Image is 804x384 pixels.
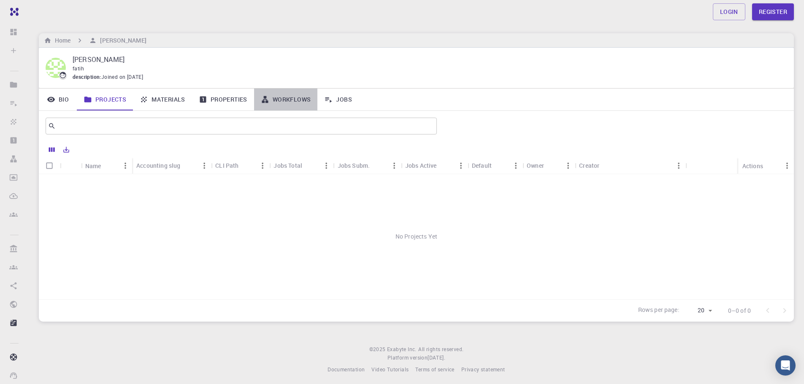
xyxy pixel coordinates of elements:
[180,159,194,172] button: Sort
[73,54,780,64] p: [PERSON_NAME]
[85,158,101,174] div: Name
[215,157,238,174] div: CLI Path
[713,3,745,20] a: Login
[333,157,401,174] div: Jobs Subm.
[77,89,133,110] a: Projects
[728,306,751,315] p: 0–0 of 0
[369,345,387,354] span: © 2025
[509,159,522,172] button: Menu
[387,345,417,354] a: Exabyte Inc.
[39,174,794,299] div: No Projects Yet
[742,158,763,174] div: Actions
[527,157,544,174] div: Owner
[119,159,132,172] button: Menu
[468,157,522,174] div: Default
[136,157,180,174] div: Accounting slug
[81,158,132,174] div: Name
[415,365,454,374] a: Terms of service
[42,36,148,45] nav: breadcrumb
[371,366,409,373] span: Video Tutorials
[39,89,77,110] a: Bio
[579,157,599,174] div: Creator
[101,159,115,172] button: Sort
[415,366,454,373] span: Terms of service
[387,346,417,352] span: Exabyte Inc.
[561,159,575,172] button: Menu
[256,159,269,172] button: Menu
[401,157,468,174] div: Jobs Active
[544,159,558,172] button: Sort
[132,157,211,174] div: Accounting slug
[428,354,445,361] span: [DATE] .
[775,355,796,376] div: Open Intercom Messenger
[328,365,365,374] a: Documentation
[101,73,143,81] span: Joined on [DATE]
[371,365,409,374] a: Video Tutorials
[59,143,73,156] button: Export
[45,143,59,156] button: Columns
[405,157,437,174] div: Jobs Active
[522,157,575,174] div: Owner
[338,157,370,174] div: Jobs Subm.
[60,158,81,174] div: Icon
[51,36,70,45] h6: Home
[752,3,794,20] a: Register
[454,159,468,172] button: Menu
[254,89,318,110] a: Workflows
[599,159,613,172] button: Sort
[97,36,146,45] h6: [PERSON_NAME]
[211,157,269,174] div: CLI Path
[672,159,685,172] button: Menu
[7,8,19,16] img: logo
[638,306,679,315] p: Rows per page:
[198,159,211,172] button: Menu
[73,73,101,81] span: description :
[387,159,401,172] button: Menu
[575,157,685,174] div: Creator
[320,159,333,172] button: Menu
[328,366,365,373] span: Documentation
[472,157,492,174] div: Default
[192,89,254,110] a: Properties
[428,354,445,362] a: [DATE].
[461,366,505,373] span: Privacy statement
[418,345,463,354] span: All rights reserved.
[269,157,333,174] div: Jobs Total
[273,157,302,174] div: Jobs Total
[461,365,505,374] a: Privacy statement
[133,89,192,110] a: Materials
[387,354,428,362] span: Platform version
[317,89,359,110] a: Jobs
[738,158,794,174] div: Actions
[683,304,715,317] div: 20
[780,159,794,172] button: Menu
[73,65,84,72] span: fatih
